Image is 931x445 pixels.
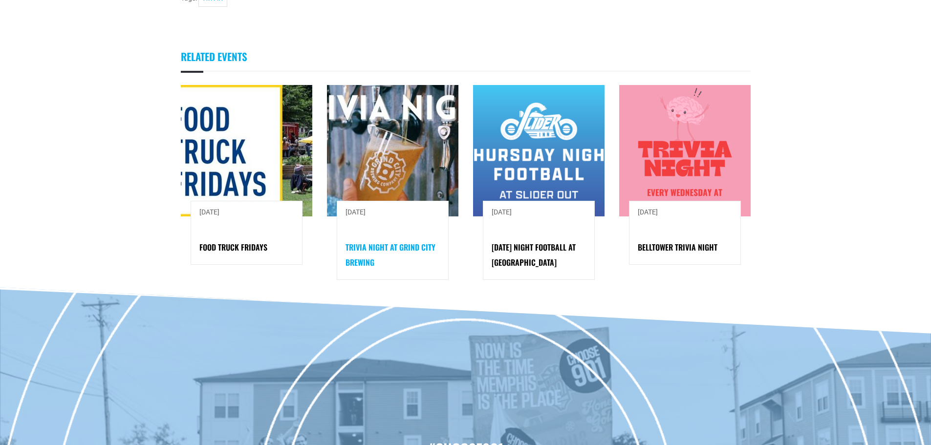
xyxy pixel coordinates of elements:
[346,208,366,216] span: [DATE]
[638,241,717,253] a: Belltower Trivia Night
[638,208,658,216] span: [DATE]
[199,208,219,216] span: [DATE]
[492,208,512,216] span: [DATE]
[199,241,267,253] a: Food Truck Fridays
[492,241,576,268] a: [DATE] Night Football at [GEOGRAPHIC_DATA]
[619,85,751,216] img: Join us for a thrilling Trivia Night every Wednesday at Belltower. Brush up on your knowledge and...
[346,241,435,268] a: Trivia Night at Grind City Brewing
[181,42,751,71] h3: Related Events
